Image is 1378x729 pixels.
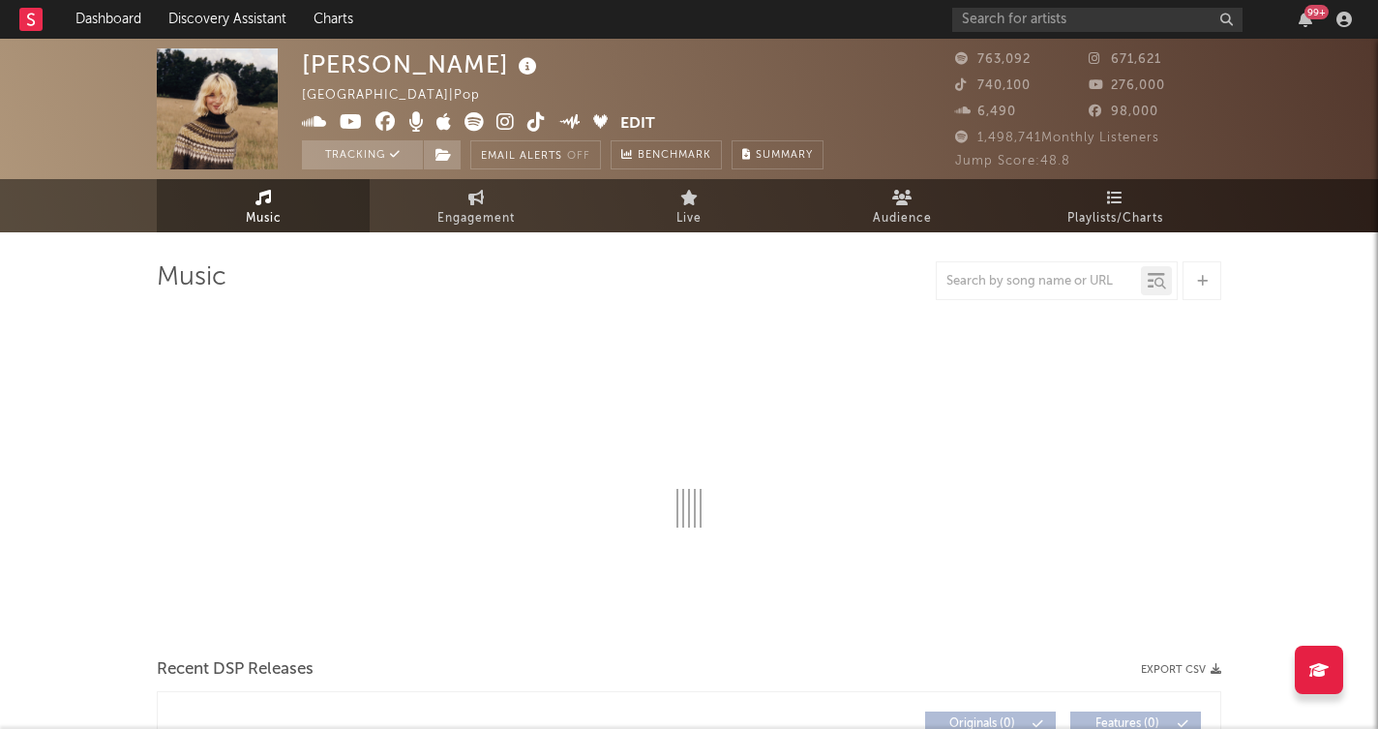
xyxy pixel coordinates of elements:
[955,106,1016,118] span: 6,490
[756,150,813,161] span: Summary
[620,112,655,137] button: Edit
[1299,12,1312,27] button: 99+
[1089,79,1165,92] span: 276,000
[157,179,370,232] a: Music
[302,84,502,107] div: [GEOGRAPHIC_DATA] | Pop
[302,140,423,169] button: Tracking
[302,48,542,80] div: [PERSON_NAME]
[470,140,601,169] button: Email AlertsOff
[1089,53,1161,66] span: 671,621
[437,207,515,230] span: Engagement
[370,179,583,232] a: Engagement
[611,140,722,169] a: Benchmark
[246,207,282,230] span: Music
[732,140,824,169] button: Summary
[1304,5,1329,19] div: 99 +
[1067,207,1163,230] span: Playlists/Charts
[795,179,1008,232] a: Audience
[873,207,932,230] span: Audience
[952,8,1243,32] input: Search for artists
[955,53,1031,66] span: 763,092
[955,79,1031,92] span: 740,100
[567,151,590,162] em: Off
[1008,179,1221,232] a: Playlists/Charts
[937,274,1141,289] input: Search by song name or URL
[157,658,314,682] span: Recent DSP Releases
[676,207,702,230] span: Live
[638,144,711,167] span: Benchmark
[1089,106,1158,118] span: 98,000
[955,132,1159,144] span: 1,498,741 Monthly Listeners
[583,179,795,232] a: Live
[1141,664,1221,676] button: Export CSV
[955,155,1070,167] span: Jump Score: 48.8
